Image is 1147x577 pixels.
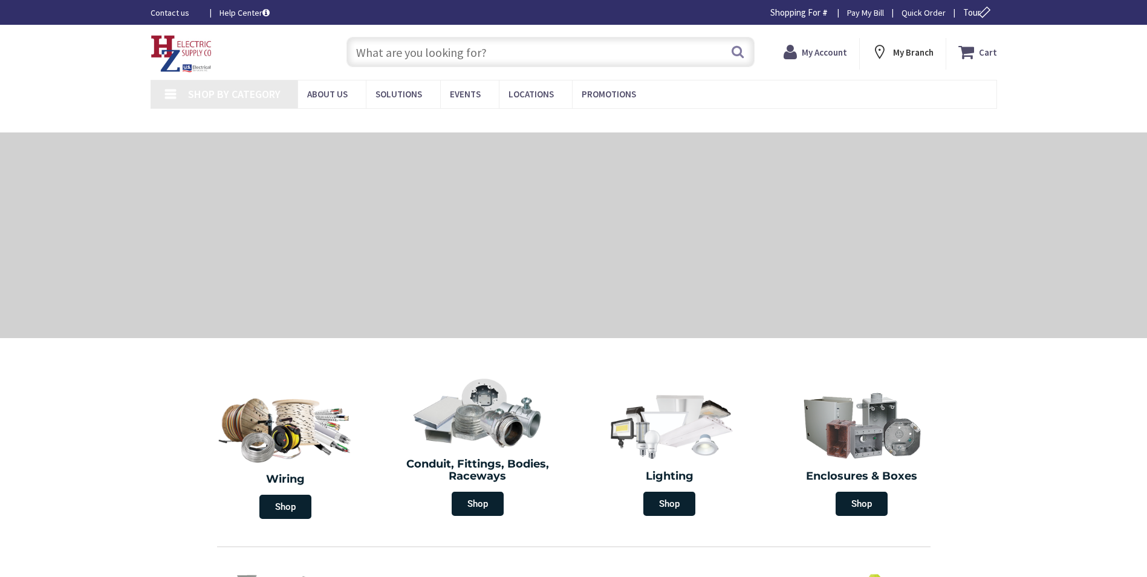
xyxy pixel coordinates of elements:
span: Locations [509,88,554,100]
strong: Cart [979,41,997,63]
a: Wiring Shop [190,383,382,525]
strong: My Branch [893,47,934,58]
span: Tour [963,7,994,18]
span: Shop By Category [188,87,281,101]
a: Contact us [151,7,200,19]
span: Promotions [582,88,636,100]
input: What are you looking for? [346,37,755,67]
span: Shop [836,492,888,516]
strong: My Account [802,47,847,58]
img: HZ Electric Supply [151,35,212,73]
span: Shopping For [770,7,820,18]
a: Pay My Bill [847,7,884,19]
strong: # [822,7,828,18]
span: Solutions [375,88,422,100]
span: Shop [259,495,311,519]
a: Cart [958,41,997,63]
h2: Lighting [583,471,757,483]
h2: Wiring [196,474,376,486]
a: Quick Order [902,7,946,19]
a: Conduit, Fittings, Bodies, Raceways Shop [385,371,571,522]
span: Shop [643,492,695,516]
span: Shop [452,492,504,516]
a: Lighting Shop [577,383,763,522]
a: Enclosures & Boxes Shop [768,383,955,522]
a: My Account [784,41,847,63]
span: Events [450,88,481,100]
span: About Us [307,88,348,100]
h2: Conduit, Fittings, Bodies, Raceways [391,458,565,483]
h2: Enclosures & Boxes [775,471,949,483]
a: Help Center [219,7,270,19]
